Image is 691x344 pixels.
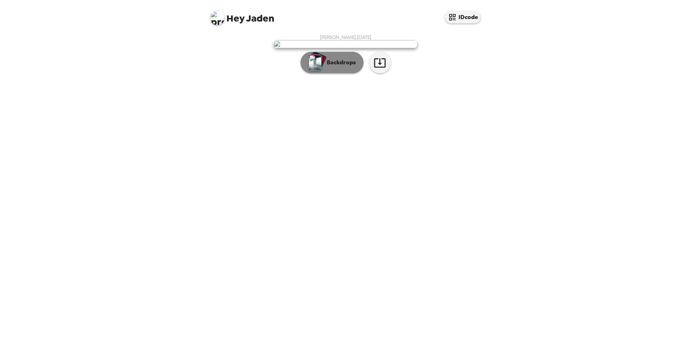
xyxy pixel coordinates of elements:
span: [PERSON_NAME] , [DATE] [320,34,371,40]
span: Hey [226,12,244,25]
span: Jaden [210,7,274,23]
p: Backdrops [323,58,356,67]
button: IDcode [445,11,481,23]
button: Backdrops [301,52,363,73]
img: profile pic [210,11,225,25]
img: user [274,40,417,48]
